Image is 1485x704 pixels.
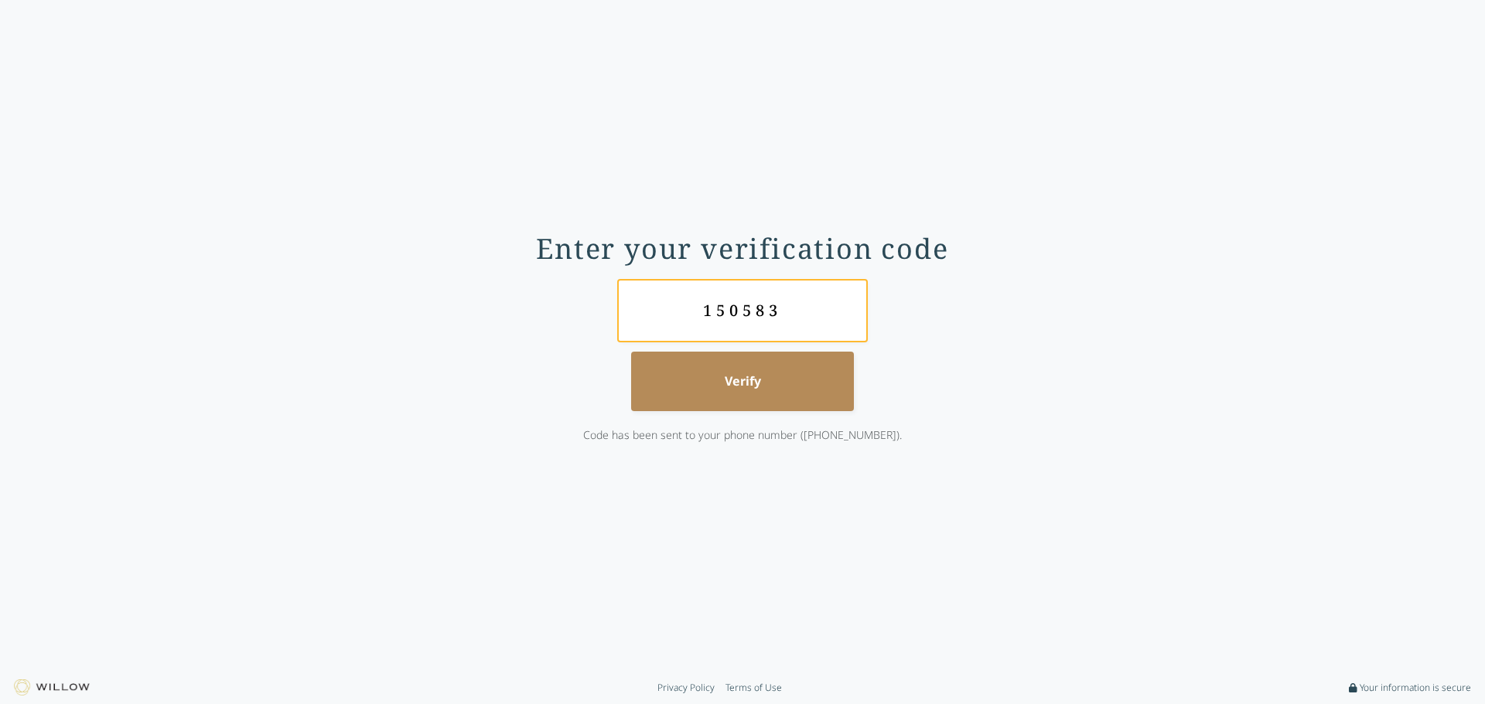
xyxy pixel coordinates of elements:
[725,682,782,694] a: Terms of Use
[657,682,715,694] a: Privacy Policy
[631,352,854,411] button: Verify
[536,233,948,264] div: Enter your verification code
[583,427,902,443] span: Code has been sent to your phone number ([PHONE_NUMBER]).
[619,281,866,340] input: 123456
[14,679,90,695] img: Willow logo
[1360,682,1471,694] span: Your information is secure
